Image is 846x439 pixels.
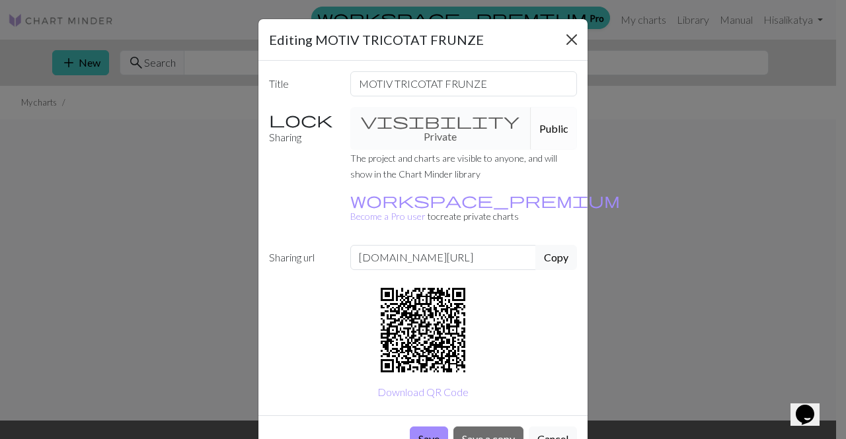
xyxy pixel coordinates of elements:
[531,107,577,150] button: Public
[369,380,477,405] button: Download QR Code
[261,107,342,150] label: Sharing
[350,152,557,180] small: The project and charts are visible to anyone, and will show in the Chart Minder library
[350,191,620,209] span: workspace_premium
[350,195,620,222] a: Become a Pro user
[790,386,833,426] iframe: chat widget
[535,245,577,270] button: Copy
[269,30,484,50] h5: Editing MOTIV TRICOTAT FRUNZE
[561,29,582,50] button: Close
[350,195,620,222] small: to create private charts
[261,245,342,270] label: Sharing url
[261,71,342,96] label: Title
